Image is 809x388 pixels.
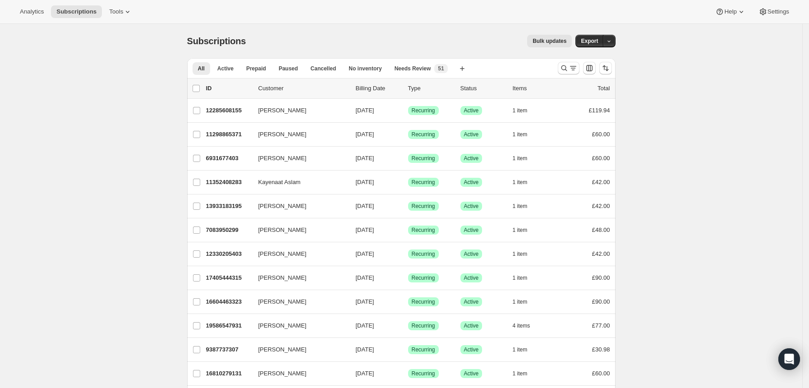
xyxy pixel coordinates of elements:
[253,223,343,237] button: [PERSON_NAME]
[258,202,307,211] span: [PERSON_NAME]
[258,178,301,187] span: Kayenaat Aslam
[356,84,401,93] p: Billing Date
[464,346,479,353] span: Active
[20,8,44,15] span: Analytics
[56,8,97,15] span: Subscriptions
[206,104,610,117] div: 12285608155[PERSON_NAME][DATE]SuccessRecurringSuccessActive1 item£119.94
[206,248,610,260] div: 12330205403[PERSON_NAME][DATE]SuccessRecurringSuccessActive1 item£42.00
[581,37,598,45] span: Export
[438,65,444,72] span: 51
[513,298,528,305] span: 1 item
[513,346,528,353] span: 1 item
[311,65,336,72] span: Cancelled
[412,155,435,162] span: Recurring
[513,200,538,212] button: 1 item
[206,224,610,236] div: 7083950299[PERSON_NAME][DATE]SuccessRecurringSuccessActive1 item£48.00
[206,202,251,211] p: 13933183195
[356,226,374,233] span: [DATE]
[464,322,479,329] span: Active
[356,370,374,377] span: [DATE]
[206,106,251,115] p: 12285608155
[412,179,435,186] span: Recurring
[395,65,431,72] span: Needs Review
[349,65,382,72] span: No inventory
[104,5,138,18] button: Tools
[464,250,479,258] span: Active
[583,62,596,74] button: Customize table column order and visibility
[206,130,251,139] p: 11298865371
[513,296,538,308] button: 1 item
[258,154,307,163] span: [PERSON_NAME]
[412,370,435,377] span: Recurring
[464,155,479,162] span: Active
[258,226,307,235] span: [PERSON_NAME]
[356,250,374,257] span: [DATE]
[206,176,610,189] div: 11352408283Kayenaat Aslam[DATE]SuccessRecurringSuccessActive1 item£42.00
[206,273,251,282] p: 17405444315
[206,272,610,284] div: 17405444315[PERSON_NAME][DATE]SuccessRecurringSuccessActive1 item£90.00
[464,298,479,305] span: Active
[592,322,610,329] span: £77.00
[206,84,251,93] p: ID
[592,226,610,233] span: £48.00
[258,249,307,259] span: [PERSON_NAME]
[109,8,123,15] span: Tools
[513,152,538,165] button: 1 item
[206,367,610,380] div: 16810279131[PERSON_NAME][DATE]SuccessRecurringSuccessActive1 item£60.00
[412,107,435,114] span: Recurring
[513,104,538,117] button: 1 item
[206,154,251,163] p: 6931677403
[513,370,528,377] span: 1 item
[464,370,479,377] span: Active
[513,322,530,329] span: 4 items
[592,274,610,281] span: £90.00
[356,298,374,305] span: [DATE]
[464,226,479,234] span: Active
[356,322,374,329] span: [DATE]
[589,107,610,114] span: £119.94
[599,62,612,74] button: Sort the results
[253,342,343,357] button: [PERSON_NAME]
[513,179,528,186] span: 1 item
[206,152,610,165] div: 6931677403[PERSON_NAME][DATE]SuccessRecurringSuccessActive1 item£60.00
[356,107,374,114] span: [DATE]
[768,8,789,15] span: Settings
[513,224,538,236] button: 1 item
[14,5,49,18] button: Analytics
[412,131,435,138] span: Recurring
[206,178,251,187] p: 11352408283
[258,130,307,139] span: [PERSON_NAME]
[279,65,298,72] span: Paused
[356,274,374,281] span: [DATE]
[778,348,800,370] div: Open Intercom Messenger
[513,319,540,332] button: 4 items
[592,179,610,185] span: £42.00
[513,107,528,114] span: 1 item
[464,274,479,282] span: Active
[464,131,479,138] span: Active
[533,37,566,45] span: Bulk updates
[258,321,307,330] span: [PERSON_NAME]
[258,273,307,282] span: [PERSON_NAME]
[513,250,528,258] span: 1 item
[513,226,528,234] span: 1 item
[258,297,307,306] span: [PERSON_NAME]
[253,199,343,213] button: [PERSON_NAME]
[592,155,610,162] span: £60.00
[455,62,469,75] button: Create new view
[513,84,558,93] div: Items
[724,8,736,15] span: Help
[412,298,435,305] span: Recurring
[464,179,479,186] span: Active
[356,203,374,209] span: [DATE]
[206,200,610,212] div: 13933183195[PERSON_NAME][DATE]SuccessRecurringSuccessActive1 item£42.00
[187,36,246,46] span: Subscriptions
[258,106,307,115] span: [PERSON_NAME]
[206,297,251,306] p: 16604463323
[412,203,435,210] span: Recurring
[253,366,343,381] button: [PERSON_NAME]
[253,127,343,142] button: [PERSON_NAME]
[258,84,349,93] p: Customer
[356,346,374,353] span: [DATE]
[253,247,343,261] button: [PERSON_NAME]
